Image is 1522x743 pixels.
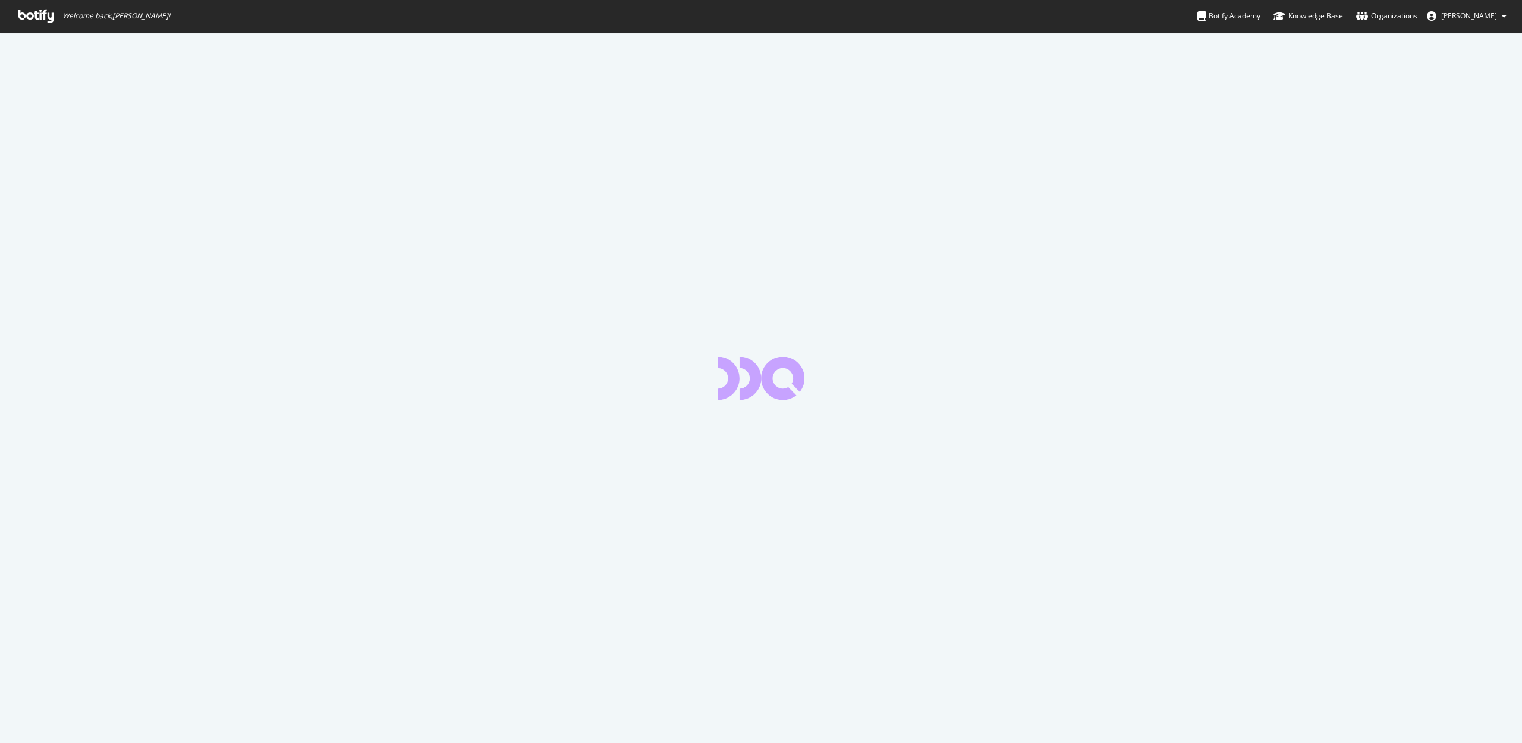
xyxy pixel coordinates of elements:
[62,11,170,21] span: Welcome back, [PERSON_NAME] !
[1273,10,1343,22] div: Knowledge Base
[1197,10,1260,22] div: Botify Academy
[1417,7,1516,26] button: [PERSON_NAME]
[718,357,804,400] div: animation
[1441,11,1497,21] span: Tamara Quiñones
[1356,10,1417,22] div: Organizations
